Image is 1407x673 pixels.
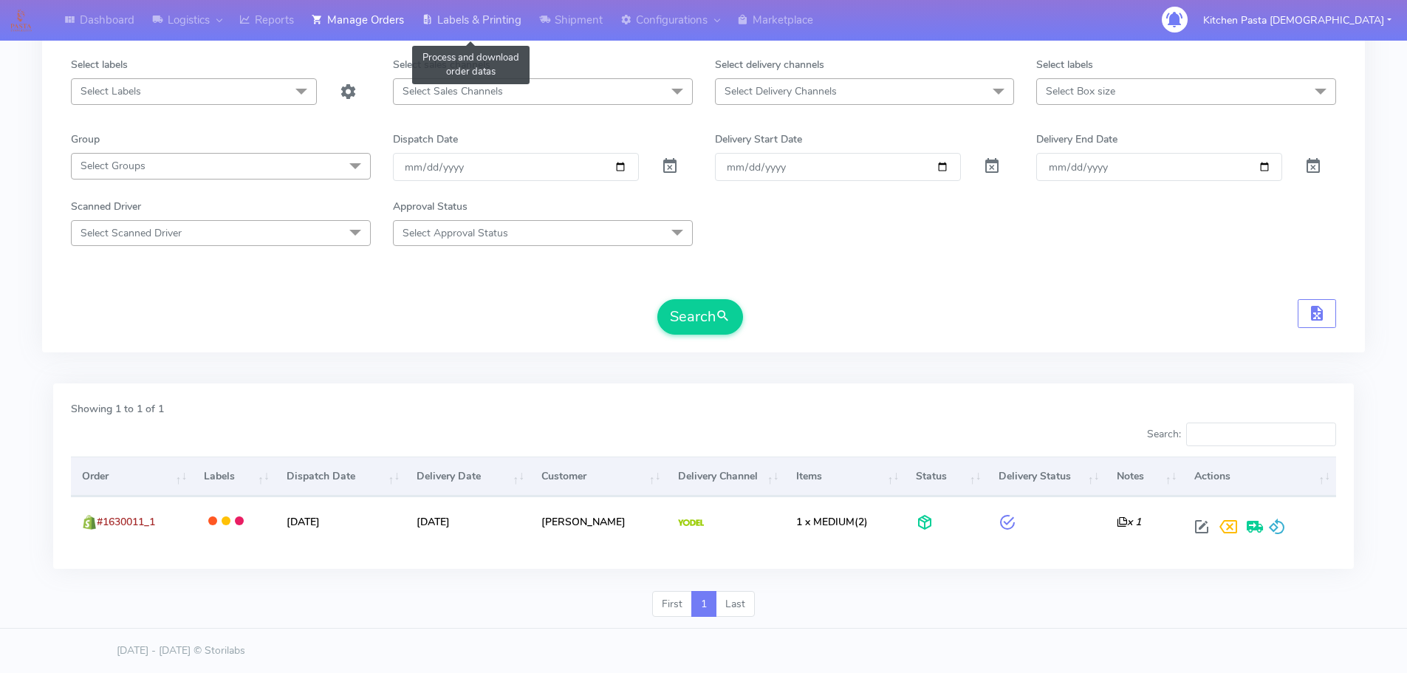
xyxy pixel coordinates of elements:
[393,131,458,147] label: Dispatch Date
[1046,84,1115,98] span: Select Box size
[71,457,193,496] th: Order: activate to sort column ascending
[987,457,1106,496] th: Delivery Status: activate to sort column ascending
[1105,457,1182,496] th: Notes: activate to sort column ascending
[82,515,97,530] img: shopify.png
[905,457,987,496] th: Status: activate to sort column ascending
[275,457,406,496] th: Dispatch Date: activate to sort column ascending
[405,457,530,496] th: Delivery Date: activate to sort column ascending
[71,199,141,214] label: Scanned Driver
[796,515,855,529] span: 1 x MEDIUM
[81,226,182,240] span: Select Scanned Driver
[81,84,141,98] span: Select Labels
[403,84,503,98] span: Select Sales Channels
[678,519,704,527] img: Yodel
[393,57,490,72] label: Select sales channels
[97,515,155,529] span: #1630011_1
[81,159,146,173] span: Select Groups
[667,457,785,496] th: Delivery Channel: activate to sort column ascending
[530,457,666,496] th: Customer: activate to sort column ascending
[530,496,666,546] td: [PERSON_NAME]
[275,496,406,546] td: [DATE]
[71,131,100,147] label: Group
[1182,457,1336,496] th: Actions: activate to sort column ascending
[71,57,128,72] label: Select labels
[1192,5,1403,35] button: Kitchen Pasta [DEMOGRAPHIC_DATA]
[403,226,508,240] span: Select Approval Status
[193,457,275,496] th: Labels: activate to sort column ascending
[784,457,905,496] th: Items: activate to sort column ascending
[1147,423,1336,446] label: Search:
[71,401,164,417] label: Showing 1 to 1 of 1
[691,591,716,618] a: 1
[1117,515,1141,529] i: x 1
[715,131,802,147] label: Delivery Start Date
[1036,131,1117,147] label: Delivery End Date
[405,496,530,546] td: [DATE]
[715,57,824,72] label: Select delivery channels
[1036,57,1093,72] label: Select labels
[725,84,837,98] span: Select Delivery Channels
[657,299,743,335] button: Search
[1186,423,1336,446] input: Search:
[796,515,868,529] span: (2)
[393,199,468,214] label: Approval Status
